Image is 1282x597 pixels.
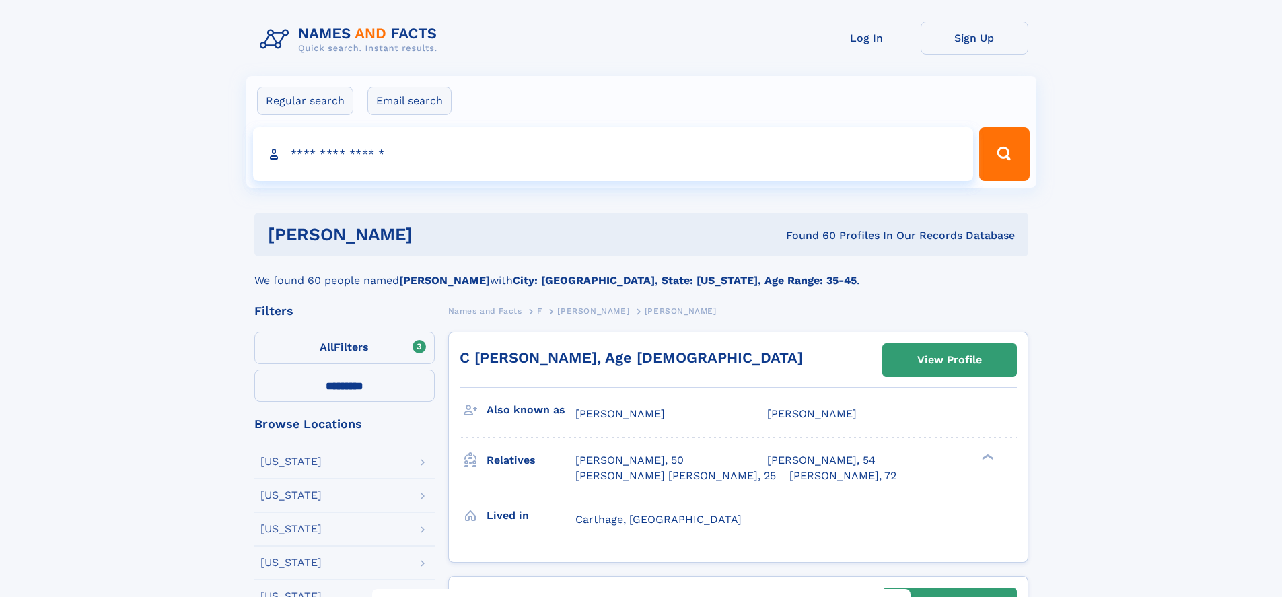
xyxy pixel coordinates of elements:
[257,87,353,115] label: Regular search
[921,22,1028,55] a: Sign Up
[254,305,435,317] div: Filters
[599,228,1015,243] div: Found 60 Profiles In Our Records Database
[367,87,452,115] label: Email search
[260,490,322,501] div: [US_STATE]
[575,407,665,420] span: [PERSON_NAME]
[917,345,982,376] div: View Profile
[978,453,995,462] div: ❯
[557,306,629,316] span: [PERSON_NAME]
[537,302,542,319] a: F
[813,22,921,55] a: Log In
[883,344,1016,376] a: View Profile
[254,256,1028,289] div: We found 60 people named with .
[575,468,776,483] a: [PERSON_NAME] [PERSON_NAME], 25
[268,226,600,243] h1: [PERSON_NAME]
[260,524,322,534] div: [US_STATE]
[487,449,575,472] h3: Relatives
[253,127,974,181] input: search input
[448,302,522,319] a: Names and Facts
[575,513,742,526] span: Carthage, [GEOGRAPHIC_DATA]
[460,349,803,366] a: C [PERSON_NAME], Age [DEMOGRAPHIC_DATA]
[979,127,1029,181] button: Search Button
[254,332,435,364] label: Filters
[260,456,322,467] div: [US_STATE]
[320,341,334,353] span: All
[767,453,876,468] a: [PERSON_NAME], 54
[254,418,435,430] div: Browse Locations
[254,22,448,58] img: Logo Names and Facts
[789,468,896,483] a: [PERSON_NAME], 72
[260,557,322,568] div: [US_STATE]
[537,306,542,316] span: F
[645,306,717,316] span: [PERSON_NAME]
[575,453,684,468] a: [PERSON_NAME], 50
[399,274,490,287] b: [PERSON_NAME]
[487,504,575,527] h3: Lived in
[513,274,857,287] b: City: [GEOGRAPHIC_DATA], State: [US_STATE], Age Range: 35-45
[487,398,575,421] h3: Also known as
[557,302,629,319] a: [PERSON_NAME]
[767,407,857,420] span: [PERSON_NAME]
